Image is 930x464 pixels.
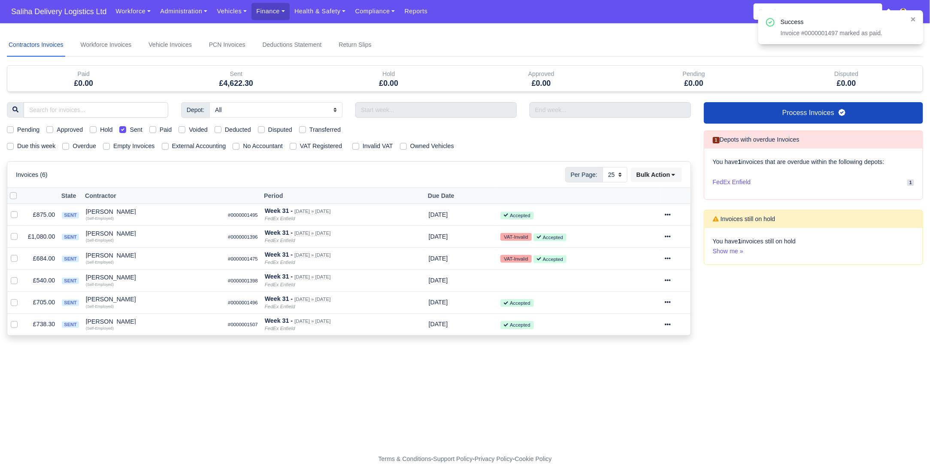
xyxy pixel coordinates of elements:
a: Process Invoices [704,102,923,124]
h5: £0.00 [319,79,459,88]
a: Vehicle Invoices [147,33,193,57]
small: Accepted [533,234,566,241]
small: #0000001496 [228,300,258,305]
label: Paid [160,125,172,135]
div: Paid [7,66,160,91]
div: Sent [167,69,306,79]
div: Approved [465,66,618,91]
small: [DATE] » [DATE] [294,252,330,258]
a: Saliha Delivery Logistics Ltd [7,3,111,20]
div: [PERSON_NAME] [86,296,221,302]
label: Pending [17,125,39,135]
label: No Accountant [243,141,283,151]
small: [DATE] » [DATE] [294,274,330,280]
a: Compliance [350,3,400,20]
a: Terms & Conditions [378,455,431,462]
strong: Week 31 - [265,295,293,302]
input: End week... [530,102,691,118]
span: Depot: [181,102,210,118]
h5: £0.00 [14,79,154,88]
td: £684.00 [24,248,58,270]
div: [PERSON_NAME] [86,252,221,258]
td: £540.00 [24,270,58,291]
strong: Week 31 - [265,317,293,324]
span: 1 day from now [429,299,448,306]
h5: £0.00 [777,79,917,88]
a: Cookie Policy [515,455,551,462]
small: #0000001475 [228,256,258,261]
a: Workforce [111,3,155,20]
span: 1 day from now [429,233,448,240]
small: #0000001507 [228,322,258,327]
a: PCN Invoices [207,33,247,57]
small: VAT-Invalid [500,233,531,241]
div: [PERSON_NAME] [86,230,221,237]
a: Vehicles [212,3,251,20]
h5: £0.00 [472,79,612,88]
small: (Self-Employed) [86,216,114,221]
i: FedEx Enfield [265,238,295,243]
label: Hold [100,125,112,135]
small: VAT-Invalid [500,255,531,263]
span: sent [62,234,79,240]
label: Empty Invoices [113,141,155,151]
i: FedEx Enfield [265,216,295,221]
p: You have invoices that are overdue within the following depots: [713,157,914,167]
label: Approved [57,125,83,135]
small: Accepted [500,321,533,329]
input: Start week... [355,102,517,118]
i: FedEx Enfield [265,282,295,287]
strong: Week 31 - [265,207,293,214]
td: £875.00 [24,204,58,226]
span: 1 [713,137,720,143]
small: Accepted [500,299,533,307]
strong: 1 [738,238,742,245]
i: FedEx Enfield [265,304,295,309]
small: #0000001495 [228,212,258,218]
div: [PERSON_NAME] [86,274,221,280]
div: Chat Widget [887,423,930,464]
th: State [58,188,82,204]
a: Health & Safety [290,3,351,20]
h6: Invoices still on hold [713,215,776,223]
span: sent [62,278,79,284]
div: Hold [319,69,459,79]
a: Finance [251,3,290,20]
span: sent [62,321,79,328]
span: 1 [907,179,914,186]
div: You have invoices still on hold [704,228,923,265]
td: £738.30 [24,313,58,335]
label: Voided [189,125,208,135]
div: Pending [624,69,764,79]
div: Disputed [777,69,917,79]
div: Sent [160,66,313,91]
div: Invoice #0000001497 marked as paid. [781,29,903,37]
label: External Accounting [172,141,226,151]
i: FedEx Enfield [265,260,295,265]
strong: Week 31 - [265,251,293,258]
button: Bulk Action [631,167,682,182]
small: [DATE] » [DATE] [294,318,330,324]
small: [DATE] » [DATE] [294,230,330,236]
label: Sent [130,125,142,135]
strong: Week 31 - [265,273,293,280]
input: Search for invoices... [24,102,168,118]
h6: Invoices (6) [16,171,48,179]
i: FedEx Enfield [265,326,295,331]
label: Owned Vehicles [410,141,454,151]
div: Approved [472,69,612,79]
span: sent [62,256,79,262]
a: Reports [400,3,432,20]
small: (Self-Employed) [86,260,114,264]
small: #0000001396 [228,234,258,240]
label: VAT Registered [300,141,342,151]
a: Privacy Policy [475,455,513,462]
a: Workforce Invoices [79,33,133,57]
small: [DATE] » [DATE] [294,209,330,214]
span: Per Page: [565,167,603,182]
small: (Self-Employed) [86,238,114,243]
